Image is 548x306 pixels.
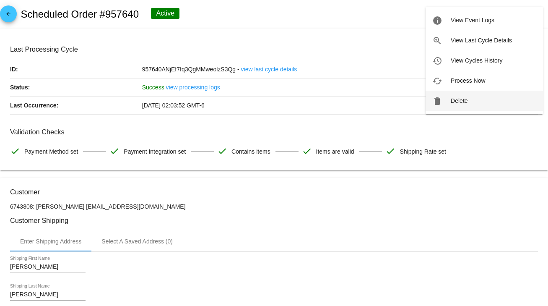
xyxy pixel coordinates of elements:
[432,56,442,66] mat-icon: history
[451,57,502,64] span: View Cycles History
[451,97,467,104] span: Delete
[432,96,442,106] mat-icon: delete
[432,36,442,46] mat-icon: zoom_in
[451,37,512,44] span: View Last Cycle Details
[451,77,485,84] span: Process Now
[432,16,442,26] mat-icon: info
[451,17,494,24] span: View Event Logs
[432,76,442,86] mat-icon: cached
